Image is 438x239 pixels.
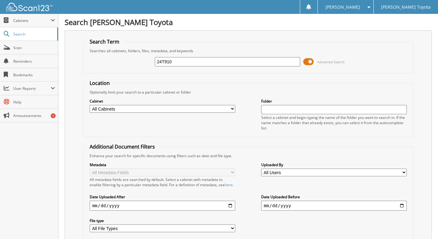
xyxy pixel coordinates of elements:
div: 1 [51,113,56,118]
img: scan123-logo-white.svg [6,3,53,11]
div: Enhance your search for specific documents using filters such as date and file type. [87,153,410,158]
label: Date Uploaded Before [261,194,406,199]
span: [PERSON_NAME] [325,5,360,9]
div: Optionally limit your search to a particular cabinet or folder [87,90,410,95]
h1: Search [PERSON_NAME] Toyota [65,17,432,27]
label: Uploaded By [261,162,406,167]
span: User Reports [13,86,51,91]
label: Date Uploaded After [90,194,235,199]
legend: Search Term [87,38,122,45]
span: [PERSON_NAME] Toyota [381,5,431,9]
legend: Location [87,80,113,86]
span: Reminders [13,59,55,64]
span: Search [13,31,54,37]
legend: Additional Document Filters [87,143,158,150]
input: start [90,201,235,211]
div: Select a cabinet and begin typing the name of the folder you want to search in. If the name match... [261,115,406,131]
div: Searches all cabinets, folders, files, metadata, and keywords [87,48,410,53]
input: end [261,201,406,211]
span: Advanced Search [317,60,345,64]
label: Cabinet [90,99,235,104]
span: Bookmarks [13,72,55,78]
span: Help [13,99,55,105]
span: Scan [13,45,55,50]
span: Announcements [13,113,55,118]
label: Folder [261,99,406,104]
label: Metadata [90,162,235,167]
a: here [225,182,233,187]
span: Cabinets [13,18,51,23]
div: All metadata fields are searched by default. Select a cabinet with metadata to enable filtering b... [90,177,235,187]
label: File type [90,218,235,223]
